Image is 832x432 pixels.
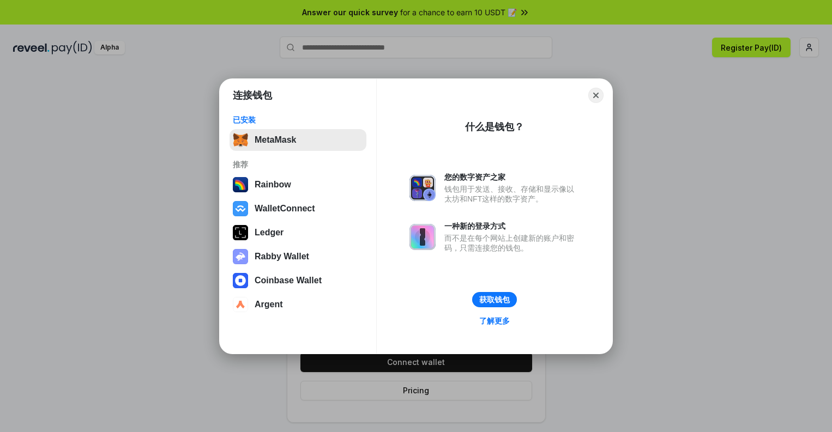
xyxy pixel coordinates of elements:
img: svg+xml,%3Csvg%20xmlns%3D%22http%3A%2F%2Fwww.w3.org%2F2000%2Fsvg%22%20fill%3D%22none%22%20viewBox... [409,175,436,201]
div: 而不是在每个网站上创建新的账户和密码，只需连接您的钱包。 [444,233,580,253]
button: 获取钱包 [472,292,517,307]
img: svg+xml,%3Csvg%20xmlns%3D%22http%3A%2F%2Fwww.w3.org%2F2000%2Fsvg%22%20fill%3D%22none%22%20viewBox... [233,249,248,264]
div: Rabby Wallet [255,252,309,261]
img: svg+xml,%3Csvg%20width%3D%2228%22%20height%3D%2228%22%20viewBox%3D%220%200%2028%2028%22%20fill%3D... [233,273,248,288]
button: Coinbase Wallet [230,270,366,291]
div: MetaMask [255,135,296,145]
button: Argent [230,294,366,315]
div: 了解更多 [479,316,510,326]
div: Rainbow [255,180,291,190]
div: Argent [255,300,283,309]
div: Coinbase Wallet [255,276,322,285]
div: 钱包用于发送、接收、存储和显示像以太坊和NFT这样的数字资产。 [444,184,580,204]
img: svg+xml,%3Csvg%20xmlns%3D%22http%3A%2F%2Fwww.w3.org%2F2000%2Fsvg%22%20fill%3D%22none%22%20viewBox... [409,224,436,250]
img: svg+xml,%3Csvg%20width%3D%2228%22%20height%3D%2228%22%20viewBox%3D%220%200%2028%2028%22%20fill%3D... [233,201,248,216]
img: svg+xml,%3Csvg%20fill%3D%22none%22%20height%3D%2233%22%20viewBox%3D%220%200%2035%2033%22%20width%... [233,132,248,148]
div: 已安装 [233,115,363,125]
button: Ledger [230,222,366,244]
div: 一种新的登录方式 [444,221,580,231]
div: 什么是钱包？ [465,120,524,133]
div: 您的数字资产之家 [444,172,580,182]
a: 了解更多 [473,314,516,328]
div: WalletConnect [255,204,315,214]
button: MetaMask [230,129,366,151]
img: svg+xml,%3Csvg%20xmlns%3D%22http%3A%2F%2Fwww.w3.org%2F2000%2Fsvg%22%20width%3D%2228%22%20height%3... [233,225,248,240]
div: Ledger [255,228,284,238]
div: 获取钱包 [479,295,510,305]
button: Close [588,88,604,103]
img: svg+xml,%3Csvg%20width%3D%22120%22%20height%3D%22120%22%20viewBox%3D%220%200%20120%20120%22%20fil... [233,177,248,192]
button: Rabby Wallet [230,246,366,267]
button: WalletConnect [230,198,366,220]
img: svg+xml,%3Csvg%20width%3D%2228%22%20height%3D%2228%22%20viewBox%3D%220%200%2028%2028%22%20fill%3D... [233,297,248,312]
div: 推荐 [233,160,363,169]
button: Rainbow [230,174,366,196]
h1: 连接钱包 [233,89,272,102]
